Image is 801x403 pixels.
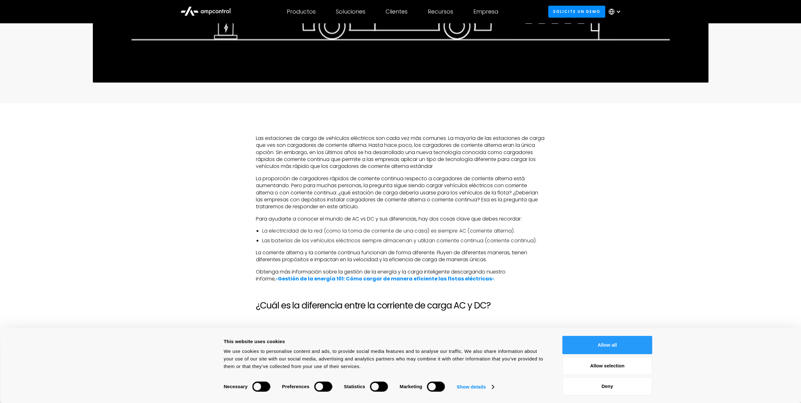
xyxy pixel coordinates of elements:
div: We use cookies to personalise content and ads, to provide social media features and to analyse ou... [224,348,548,370]
li: Las baterías de los vehículos eléctricos siempre almacenan y utilizan corriente continua (corrien... [262,237,545,244]
div: Productos [287,8,316,15]
strong: Gestión de la energía 101: Cómo cargar de manera eficiente las flotas eléctricas [278,275,492,282]
p: La corriente alterna y la corriente continua funcionan de forma diferente. Fluyen de diferentes m... [256,249,545,263]
button: Allow selection [562,357,652,375]
a: Solicite un demo [548,6,605,17]
strong: Marketing [400,384,422,389]
div: Clientes [386,8,408,15]
div: This website uses cookies [224,338,548,345]
div: Soluciones [336,8,365,15]
p: La proporción de cargadores rápidos de corriente continua respecto a cargadores de corriente alte... [256,175,545,210]
a: «Gestión de la energía 101: Cómo cargar de manera eficiente las flotas eléctricas« [276,275,494,282]
p: Las estaciones de carga de vehículos eléctricos son cada vez más comunes. La mayoría de las estac... [256,135,545,170]
button: Allow all [562,336,652,354]
p: Obtenga más información sobre la gestión de la energía y la carga inteligente descargando nuestro... [256,268,545,283]
legend: Consent Selection [223,379,224,379]
a: Show details [457,382,494,392]
div: Recursos [428,8,453,15]
p: Para ayudarte a conocer el mundo de AC vs DC y sus diferencias, hay dos cosas clave que debes rec... [256,216,545,222]
strong: Preferences [282,384,309,389]
button: Deny [562,377,652,395]
div: Empresa [473,8,498,15]
h2: ¿Cuál es la diferencia entre la corriente de carga AC y DC? [256,300,545,311]
strong: Statistics [344,384,365,389]
li: La electricidad de la red (como la toma de corriente de una casa) es siempre AC (corriente alterna). [262,227,545,234]
strong: Necessary [224,384,248,389]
